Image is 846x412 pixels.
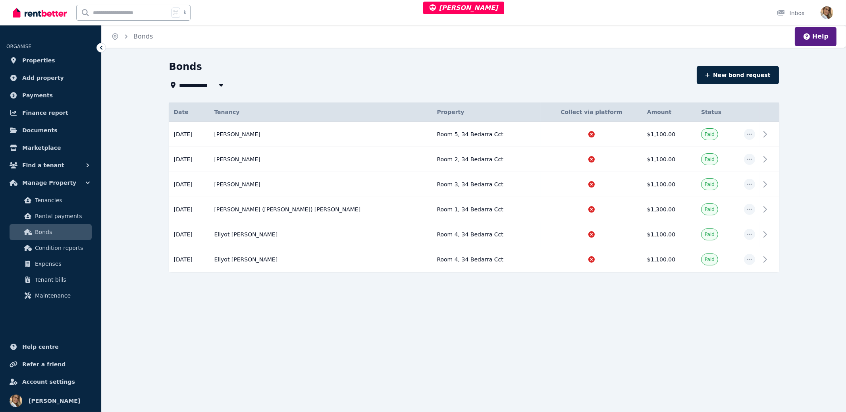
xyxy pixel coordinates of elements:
img: Jodie Cartmer [821,6,833,19]
span: [DATE] [174,155,193,163]
span: Paid [705,231,715,238]
span: Expenses [35,259,89,269]
span: [DATE] [174,255,193,263]
span: k [183,10,186,16]
span: Condition reports [35,243,89,253]
td: Ellyot [PERSON_NAME] [209,247,432,272]
a: Documents [6,122,95,138]
a: Account settings [6,374,95,390]
td: $1,100.00 [642,172,696,197]
span: Paid [705,156,715,162]
td: $1,300.00 [642,197,696,222]
button: Manage Property [6,175,95,191]
a: Properties [6,52,95,68]
span: Bonds [35,227,89,237]
span: Maintenance [35,291,89,300]
span: Documents [22,126,58,135]
span: Tenancies [35,195,89,205]
span: [PERSON_NAME] [29,396,80,406]
th: Status [696,103,739,122]
span: Payments [22,91,53,100]
span: Paid [705,131,715,137]
th: Amount [642,103,696,122]
span: [DATE] [174,180,193,188]
span: Tenant bills [35,275,89,284]
span: Paid [705,206,715,213]
img: RentBetter [13,7,67,19]
button: Find a tenant [6,157,95,173]
span: Date [174,108,189,116]
a: Payments [6,87,95,103]
td: [PERSON_NAME] [209,172,432,197]
a: Help centre [6,339,95,355]
a: Condition reports [10,240,92,256]
td: $1,100.00 [642,147,696,172]
td: [PERSON_NAME] [209,147,432,172]
nav: Breadcrumb [102,25,162,48]
button: Help [803,32,829,41]
a: Tenant bills [10,272,92,288]
div: Inbox [777,9,805,17]
td: Room 3, 34 Bedarra Cct [432,172,540,197]
a: Refer a friend [6,356,95,372]
td: Room 2, 34 Bedarra Cct [432,147,540,172]
td: $1,100.00 [642,122,696,147]
a: Bonds [10,224,92,240]
span: Paid [705,181,715,188]
span: Rental payments [35,211,89,221]
span: [DATE] [174,130,193,138]
a: Finance report [6,105,95,121]
th: Property [432,103,540,122]
td: Room 4, 34 Bedarra Cct [432,247,540,272]
span: Account settings [22,377,75,387]
span: Add property [22,73,64,83]
span: [PERSON_NAME] [430,4,498,12]
span: Finance report [22,108,68,118]
a: Maintenance [10,288,92,304]
span: [DATE] [174,230,193,238]
td: Ellyot [PERSON_NAME] [209,222,432,247]
a: Rental payments [10,208,92,224]
span: [DATE] [174,205,193,213]
img: Jodie Cartmer [10,395,22,407]
button: New bond request [697,66,779,84]
td: [PERSON_NAME] [209,122,432,147]
span: Bonds [133,32,153,41]
a: Add property [6,70,95,86]
a: Tenancies [10,192,92,208]
td: Room 4, 34 Bedarra Cct [432,222,540,247]
span: Manage Property [22,178,76,188]
span: Properties [22,56,55,65]
span: Refer a friend [22,360,66,369]
a: Expenses [10,256,92,272]
span: ORGANISE [6,44,31,49]
td: Room 5, 34 Bedarra Cct [432,122,540,147]
td: $1,100.00 [642,222,696,247]
td: Room 1, 34 Bedarra Cct [432,197,540,222]
span: Find a tenant [22,161,64,170]
h1: Bonds [169,60,202,73]
th: Collect via platform [541,103,642,122]
td: [PERSON_NAME] ([PERSON_NAME]) [PERSON_NAME] [209,197,432,222]
span: Marketplace [22,143,61,153]
span: Help centre [22,342,59,352]
a: Marketplace [6,140,95,156]
span: Paid [705,256,715,263]
th: Tenancy [209,103,432,122]
td: $1,100.00 [642,247,696,272]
